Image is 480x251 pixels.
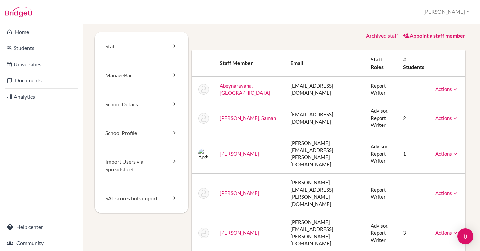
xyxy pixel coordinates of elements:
div: Open Intercom Messenger [457,228,473,244]
a: SAT scores bulk import [95,184,188,213]
td: [PERSON_NAME][EMAIL_ADDRESS][PERSON_NAME][DOMAIN_NAME] [285,134,365,174]
a: [PERSON_NAME] [220,151,259,157]
td: [EMAIL_ADDRESS][DOMAIN_NAME] [285,77,365,102]
td: Report Writer [365,174,397,213]
a: Actions [435,230,459,236]
td: 2 [398,102,430,134]
img: Andy Birch [198,148,209,159]
th: Email [285,50,365,77]
img: Bridge-U [5,7,32,17]
a: School Details [95,90,188,119]
td: [PERSON_NAME][EMAIL_ADDRESS][PERSON_NAME][DOMAIN_NAME] [285,174,365,213]
a: Actions [435,151,459,157]
td: Advisor, Report Writer [365,134,397,174]
a: Documents [1,74,82,87]
a: [PERSON_NAME], Saman [220,115,276,121]
a: Appoint a staff member [403,32,465,39]
button: [PERSON_NAME] [420,6,472,18]
td: Report Writer [365,77,397,102]
th: Staff member [214,50,285,77]
a: Actions [435,86,459,92]
a: Import Users via Spreadsheet [95,147,188,184]
th: # students [398,50,430,77]
img: Brooke Boldon [198,188,209,199]
a: Students [1,41,82,55]
a: Actions [435,190,459,196]
a: ManageBac [95,61,188,90]
img: Dilan Abeynarayana [198,84,209,95]
a: Home [1,25,82,39]
td: 1 [398,134,430,174]
td: Advisor, Report Writer [365,102,397,134]
a: Community [1,236,82,250]
a: Analytics [1,90,82,103]
td: [EMAIL_ADDRESS][DOMAIN_NAME] [285,102,365,134]
a: School Profile [95,119,188,148]
th: Staff roles [365,50,397,77]
a: Universities [1,58,82,71]
a: [PERSON_NAME] [220,190,259,196]
a: Abeynarayana, [GEOGRAPHIC_DATA] [220,83,270,96]
a: Archived staff [366,32,398,39]
a: Help center [1,220,82,234]
img: Saman Azad Moustafa [198,113,209,124]
img: Kathleen Brophy [198,228,209,238]
a: Actions [435,115,459,121]
a: [PERSON_NAME] [220,230,259,236]
a: Staff [95,32,188,61]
